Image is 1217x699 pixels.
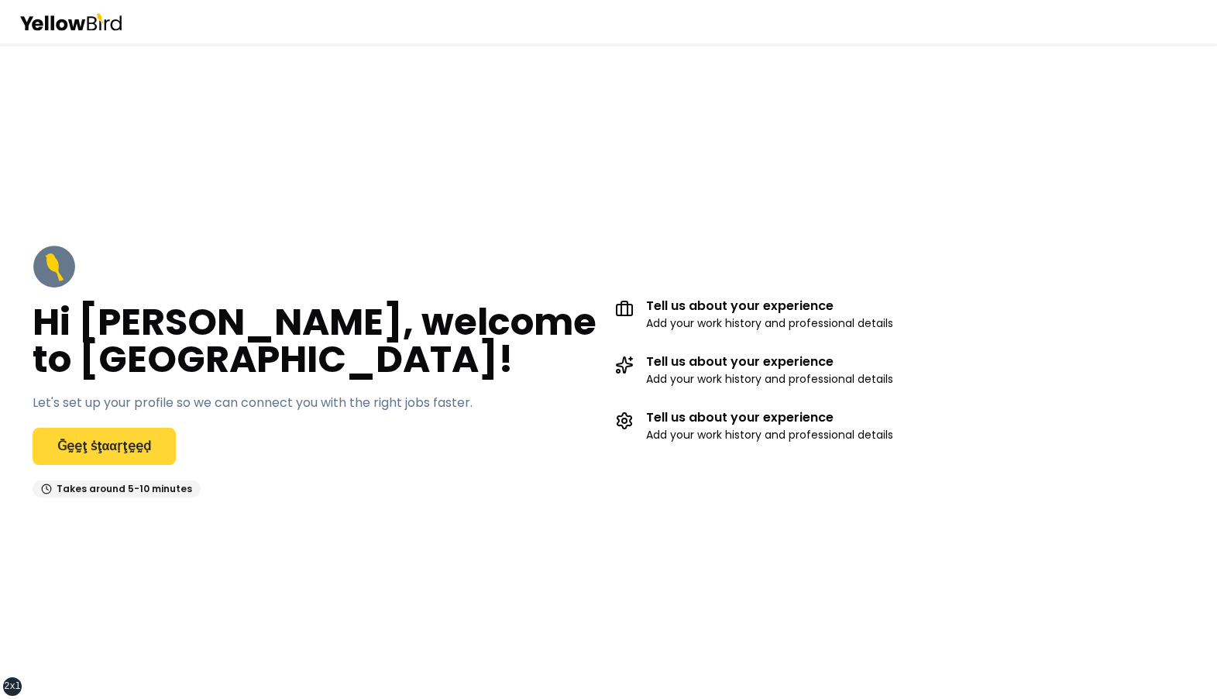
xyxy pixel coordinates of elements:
[646,427,893,442] p: Add your work history and professional details
[646,300,893,312] h3: Tell us about your experience
[33,480,201,498] div: Takes around 5-10 minutes
[646,315,893,331] p: Add your work history and professional details
[646,411,893,424] h3: Tell us about your experience
[4,680,21,693] div: 2xl
[646,356,893,368] h3: Tell us about your experience
[33,304,603,378] h2: Hi [PERSON_NAME], welcome to [GEOGRAPHIC_DATA]!
[646,371,893,387] p: Add your work history and professional details
[33,428,177,465] a: Ḡḛḛţ ṡţααṛţḛḛḍ
[33,394,473,412] p: Let's set up your profile so we can connect you with the right jobs faster.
